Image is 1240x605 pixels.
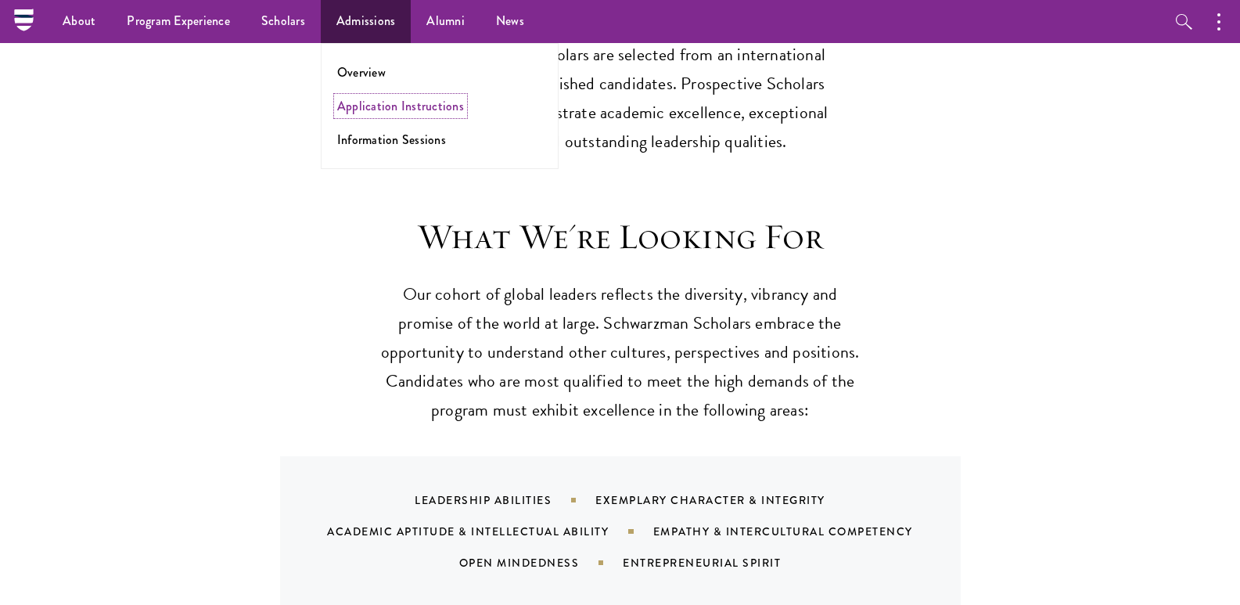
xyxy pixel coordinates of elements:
[415,492,595,508] div: Leadership Abilities
[337,63,386,81] a: Overview
[337,97,464,115] a: Application Instructions
[327,524,652,539] div: Academic Aptitude & Intellectual Ability
[623,555,820,571] div: Entrepreneurial Spirit
[595,492,864,508] div: Exemplary Character & Integrity
[397,15,843,157] p: Schwarzman Scholars are selected from an international pool of distinguished candidates. Prospect...
[378,280,863,425] p: Our cohort of global leaders reflects the diversity, vibrancy and promise of the world at large. ...
[337,131,446,149] a: Information Sessions
[459,555,624,571] div: Open Mindedness
[378,215,863,259] h3: What We're Looking For
[653,524,952,539] div: Empathy & Intercultural Competency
